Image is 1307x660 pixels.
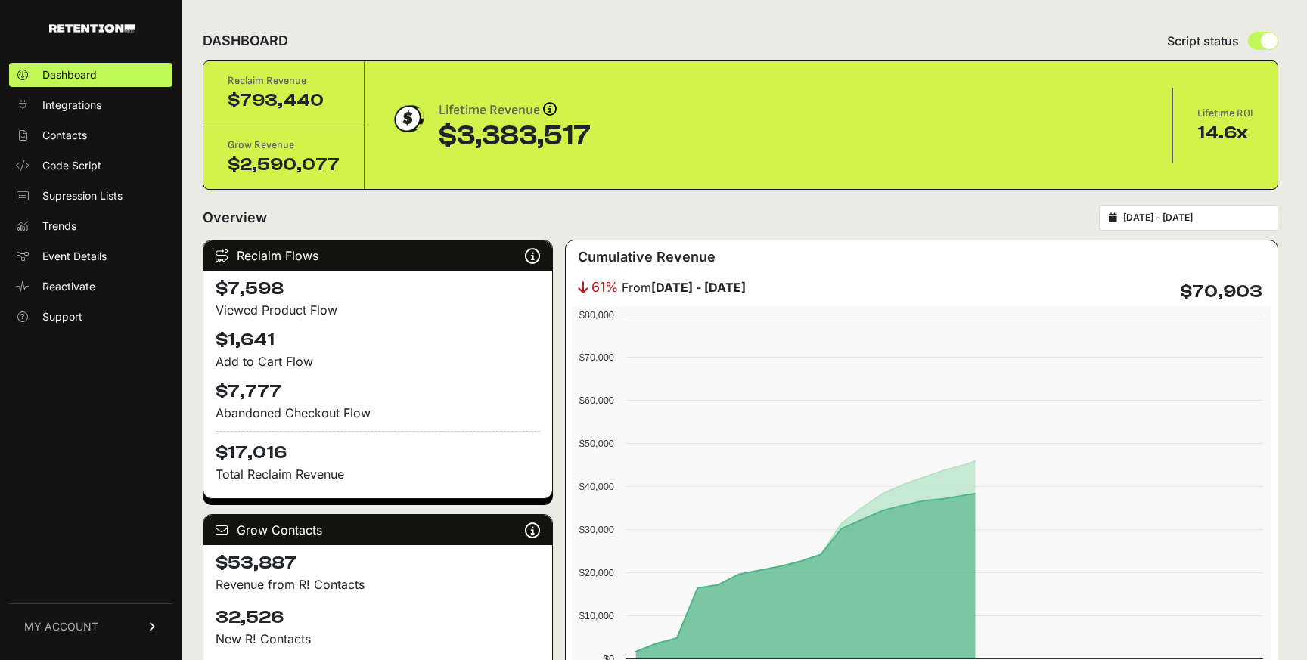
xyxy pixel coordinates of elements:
p: Total Reclaim Revenue [216,465,540,483]
div: Lifetime Revenue [439,100,591,121]
p: New R! Contacts [216,630,540,648]
span: Integrations [42,98,101,113]
h4: $7,777 [216,380,540,404]
h4: $70,903 [1180,280,1262,304]
text: $70,000 [579,352,614,363]
span: Support [42,309,82,324]
h4: $7,598 [216,277,540,301]
div: Reclaim Revenue [228,73,340,88]
div: $3,383,517 [439,121,591,151]
a: Event Details [9,244,172,268]
div: Grow Revenue [228,138,340,153]
div: Reclaim Flows [203,240,552,271]
text: $30,000 [579,524,614,535]
a: Dashboard [9,63,172,87]
div: Viewed Product Flow [216,301,540,319]
span: Supression Lists [42,188,123,203]
text: $20,000 [579,567,614,578]
span: Code Script [42,158,101,173]
div: Lifetime ROI [1197,106,1253,121]
h4: 32,526 [216,606,540,630]
span: Reactivate [42,279,95,294]
strong: [DATE] - [DATE] [651,280,746,295]
a: Contacts [9,123,172,147]
img: dollar-coin-05c43ed7efb7bc0c12610022525b4bbbb207c7efeef5aecc26f025e68dcafac9.png [389,100,427,138]
text: $80,000 [579,309,614,321]
span: Dashboard [42,67,97,82]
h4: $17,016 [216,431,540,465]
span: Trends [42,218,76,234]
a: Supression Lists [9,184,172,208]
img: Retention.com [49,24,135,33]
span: From [622,278,746,296]
a: Code Script [9,153,172,178]
div: $793,440 [228,88,340,113]
text: $40,000 [579,481,614,492]
span: 61% [591,277,619,298]
text: $50,000 [579,438,614,449]
div: Add to Cart Flow [216,352,540,370]
div: Abandoned Checkout Flow [216,404,540,422]
h3: Cumulative Revenue [578,246,716,268]
a: Trends [9,214,172,238]
text: $10,000 [579,610,614,621]
div: 14.6x [1197,121,1253,145]
span: Event Details [42,249,107,264]
a: Support [9,305,172,329]
div: Grow Contacts [203,515,552,545]
span: MY ACCOUNT [24,619,98,634]
h2: DASHBOARD [203,30,288,51]
p: Revenue from R! Contacts [216,575,540,593]
a: MY ACCOUNT [9,603,172,649]
a: Integrations [9,93,172,117]
span: Contacts [42,128,87,143]
a: Reactivate [9,274,172,299]
span: Script status [1167,32,1239,50]
h2: Overview [203,207,267,228]
h4: $1,641 [216,328,540,352]
h4: $53,887 [216,551,540,575]
div: $2,590,077 [228,153,340,177]
text: $60,000 [579,395,614,406]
